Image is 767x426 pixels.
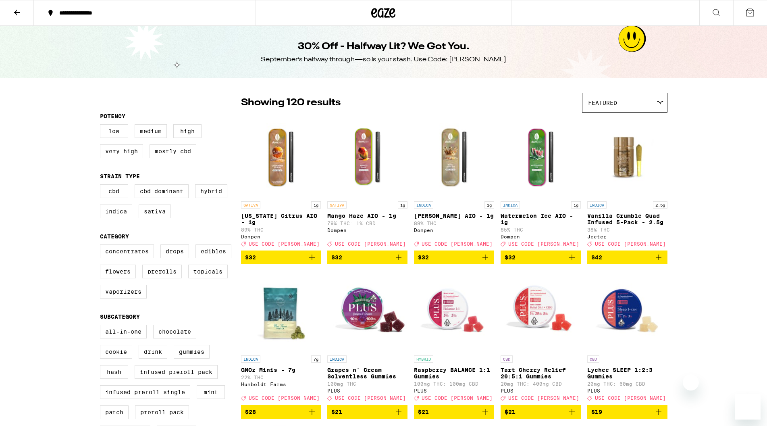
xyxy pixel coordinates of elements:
[501,381,581,386] p: 20mg THC: 400mg CBD
[195,184,227,198] label: Hybrid
[327,271,407,405] a: Open page for Grapes n' Cream Solventless Gummies from PLUS
[241,382,321,387] div: Humboldt Farms
[311,355,321,363] p: 7g
[245,409,256,415] span: $28
[414,201,433,209] p: INDICA
[173,124,202,138] label: High
[100,184,128,198] label: CBD
[501,117,581,251] a: Open page for Watermelon Ice AIO - 1g from Dompen
[501,234,581,239] div: Dompen
[249,241,320,246] span: USE CODE [PERSON_NAME]
[100,265,136,278] label: Flowers
[327,213,407,219] p: Mango Haze AIO - 1g
[249,396,320,401] span: USE CODE [PERSON_NAME]
[327,388,407,393] div: PLUS
[241,213,321,226] p: [US_STATE] Citrus AIO - 1g
[100,113,125,119] legend: Potency
[327,355,347,363] p: INDICA
[588,100,617,106] span: Featured
[135,405,189,419] label: Preroll Pack
[100,173,140,180] legend: Strain Type
[100,124,128,138] label: Low
[587,355,599,363] p: CBD
[331,409,342,415] span: $21
[501,355,513,363] p: CBD
[241,367,321,373] p: GMOz Minis - 7g
[142,265,182,278] label: Prerolls
[501,117,581,197] img: Dompen - Watermelon Ice AIO - 1g
[241,375,321,380] p: 22% THC
[135,124,167,138] label: Medium
[418,254,429,261] span: $32
[587,117,667,251] a: Open page for Vanilla Crumble Quad Infused 5-Pack - 2.5g from Jeeter
[414,367,494,380] p: Raspberry BALANCE 1:1 Gummies
[100,325,147,338] label: All-In-One
[241,355,260,363] p: INDICA
[505,409,515,415] span: $21
[587,251,667,264] button: Add to bag
[595,396,666,401] span: USE CODE [PERSON_NAME]
[327,117,407,197] img: Dompen - Mango Haze AIO - 1g
[501,388,581,393] div: PLUS
[139,205,171,218] label: Sativa
[414,271,494,351] img: PLUS - Raspberry BALANCE 1:1 Gummies
[241,117,321,197] img: Dompen - California Citrus AIO - 1g
[587,117,667,197] img: Jeeter - Vanilla Crumble Quad Infused 5-Pack - 2.5g
[414,271,494,405] a: Open page for Raspberry BALANCE 1:1 Gummies from PLUS
[150,144,196,158] label: Mostly CBD
[327,251,407,264] button: Add to bag
[153,325,196,338] label: Chocolate
[197,385,225,399] label: Mint
[501,201,520,209] p: INDICA
[100,365,128,379] label: Hash
[414,405,494,419] button: Add to bag
[414,355,433,363] p: HYBRID
[241,271,321,405] a: Open page for GMOz Minis - 7g from Humboldt Farms
[195,244,231,258] label: Edibles
[571,201,581,209] p: 1g
[100,144,143,158] label: Very High
[298,40,470,54] h1: 30% Off - Halfway Lit? We Got You.
[587,227,667,232] p: 38% THC
[135,184,189,198] label: CBD Dominant
[501,251,581,264] button: Add to bag
[100,385,190,399] label: Infused Preroll Single
[241,201,260,209] p: SATIVA
[414,388,494,393] div: PLUS
[241,234,321,239] div: Dompen
[327,221,407,226] p: 79% THC: 1% CBD
[241,271,321,351] img: Humboldt Farms - GMOz Minis - 7g
[595,241,666,246] span: USE CODE [PERSON_NAME]
[261,55,506,64] div: September’s halfway through—so is your stash. Use Code: [PERSON_NAME]
[414,117,494,197] img: Dompen - King Louis XIII AIO - 1g
[501,271,581,351] img: PLUS - Tart Cherry Relief 20:5:1 Gummies
[683,374,699,390] iframe: Close message
[422,396,493,401] span: USE CODE [PERSON_NAME]
[414,381,494,386] p: 100mg THC: 100mg CBD
[653,201,667,209] p: 2.5g
[335,241,406,246] span: USE CODE [PERSON_NAME]
[100,233,129,240] legend: Category
[100,205,132,218] label: Indica
[587,213,667,226] p: Vanilla Crumble Quad Infused 5-Pack - 2.5g
[587,388,667,393] div: PLUS
[327,367,407,380] p: Grapes n' Cream Solventless Gummies
[241,251,321,264] button: Add to bag
[327,381,407,386] p: 100mg THC
[587,381,667,386] p: 20mg THC: 60mg CBD
[139,345,167,359] label: Drink
[174,345,210,359] label: Gummies
[100,313,140,320] legend: Subcategory
[587,201,607,209] p: INDICA
[311,201,321,209] p: 1g
[591,409,602,415] span: $19
[505,254,515,261] span: $32
[422,241,493,246] span: USE CODE [PERSON_NAME]
[100,285,147,299] label: Vaporizers
[501,213,581,226] p: Watermelon Ice AIO - 1g
[241,405,321,419] button: Add to bag
[327,405,407,419] button: Add to bag
[327,117,407,251] a: Open page for Mango Haze AIO - 1g from Dompen
[418,409,429,415] span: $21
[100,244,154,258] label: Concentrates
